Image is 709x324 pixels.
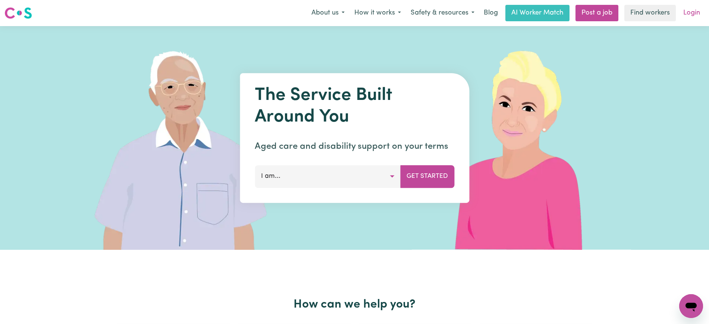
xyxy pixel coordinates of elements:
button: I am... [255,165,401,188]
a: Find workers [624,5,676,21]
a: Blog [479,5,502,21]
a: Careseekers logo [4,4,32,22]
h2: How can we help you? [113,298,596,312]
a: Login [679,5,705,21]
p: Aged care and disability support on your terms [255,140,454,153]
h1: The Service Built Around You [255,85,454,128]
button: About us [307,5,349,21]
iframe: Button to launch messaging window [679,294,703,318]
button: How it works [349,5,406,21]
a: AI Worker Match [505,5,570,21]
a: Post a job [575,5,618,21]
button: Safety & resources [406,5,479,21]
img: Careseekers logo [4,6,32,20]
button: Get Started [400,165,454,188]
